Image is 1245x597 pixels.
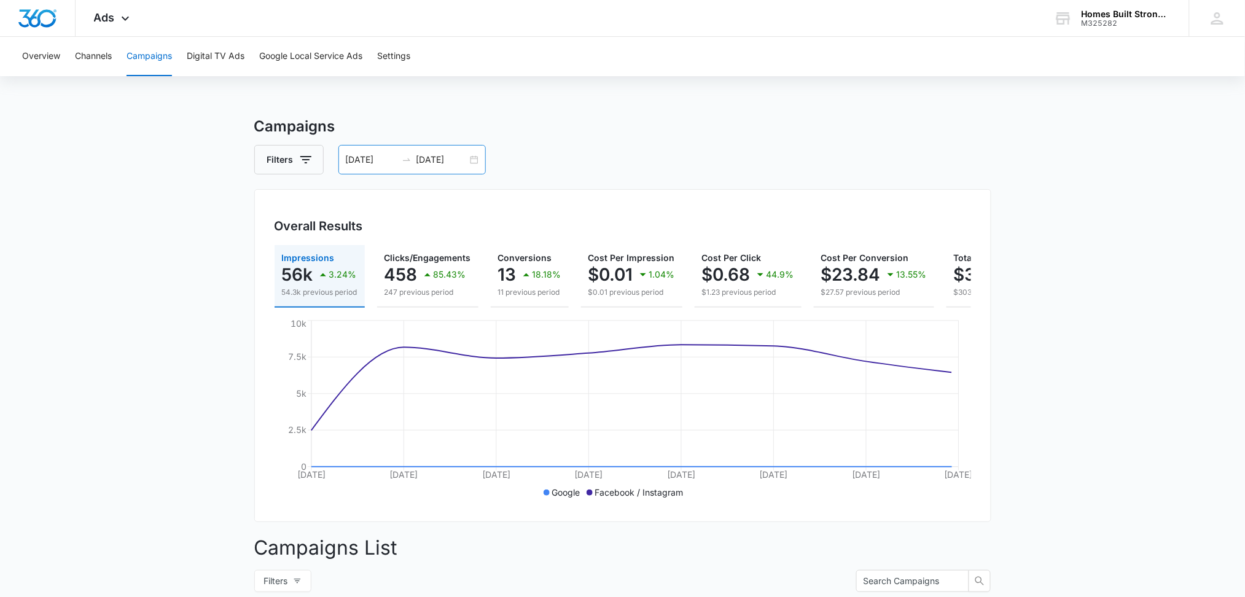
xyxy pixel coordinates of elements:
[533,270,561,279] p: 18.18%
[402,155,412,165] span: swap-right
[954,287,1065,298] p: $303.29 previous period
[759,469,787,480] tspan: [DATE]
[402,155,412,165] span: to
[588,287,675,298] p: $0.01 previous period
[667,469,695,480] tspan: [DATE]
[821,265,881,284] p: $23.84
[498,252,552,263] span: Conversions
[254,145,324,174] button: Filters
[384,287,471,298] p: 247 previous period
[75,37,112,76] button: Channels
[821,252,909,263] span: Cost Per Conversion
[767,270,794,279] p: 44.9%
[296,388,306,399] tspan: 5k
[969,576,990,586] span: search
[702,287,794,298] p: $1.23 previous period
[94,11,115,24] span: Ads
[254,570,311,592] button: Filters
[259,37,362,76] button: Google Local Service Ads
[384,265,418,284] p: 458
[969,570,991,592] button: search
[864,574,952,588] input: Search Campaigns
[291,318,306,329] tspan: 10k
[282,287,357,298] p: 54.3k previous period
[22,37,60,76] button: Overview
[282,252,335,263] span: Impressions
[434,270,466,279] p: 85.43%
[187,37,244,76] button: Digital TV Ads
[588,265,633,284] p: $0.01
[954,265,1024,284] p: $309.86
[897,270,927,279] p: 13.55%
[852,469,880,480] tspan: [DATE]
[389,469,418,480] tspan: [DATE]
[649,270,675,279] p: 1.04%
[702,265,751,284] p: $0.68
[498,265,517,284] p: 13
[254,115,991,138] h3: Campaigns
[1082,9,1171,19] div: account name
[282,265,313,284] p: 56k
[346,153,397,166] input: Start date
[416,153,467,166] input: End date
[127,37,172,76] button: Campaigns
[595,486,684,499] p: Facebook / Instagram
[552,486,580,499] p: Google
[377,37,410,76] button: Settings
[482,469,510,480] tspan: [DATE]
[254,533,991,563] p: Campaigns List
[1082,19,1171,28] div: account id
[288,424,306,435] tspan: 2.5k
[821,287,927,298] p: $27.57 previous period
[702,252,762,263] span: Cost Per Click
[297,469,326,480] tspan: [DATE]
[498,287,561,298] p: 11 previous period
[329,270,357,279] p: 3.24%
[588,252,675,263] span: Cost Per Impression
[574,469,603,480] tspan: [DATE]
[945,469,973,480] tspan: [DATE]
[264,574,288,588] span: Filters
[384,252,471,263] span: Clicks/Engagements
[275,217,363,235] h3: Overall Results
[301,461,306,472] tspan: 0
[954,252,1004,263] span: Total Spend
[288,351,306,362] tspan: 7.5k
